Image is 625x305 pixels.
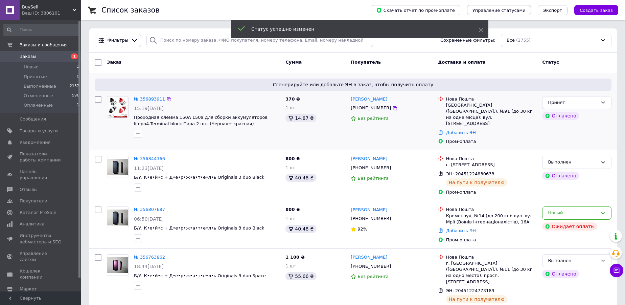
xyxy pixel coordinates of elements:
[20,42,68,48] span: Заказы и сообщения
[107,96,129,118] a: Фото товару
[507,37,515,44] span: Все
[134,207,165,212] a: № 356807687
[357,116,389,121] span: Без рейтинга
[146,34,373,47] input: Поиск по номеру заказа, ФИО покупателя, номеру телефона, Email, номеру накладной
[20,187,38,193] span: Отзывы
[285,165,298,170] span: 1 шт.
[134,106,164,111] span: 15:19[DATE]
[542,222,597,231] div: Ожидает оплаты
[351,264,391,269] span: [PHONE_NUMBER]
[20,198,47,204] span: Покупатели
[134,175,264,180] a: Б/У. К•е•й•с + Д•е•р•ж•а•т•е•л•ь Originals 3 duo Black
[542,270,579,278] div: Оплачено
[574,5,618,15] button: Создать заказ
[446,162,537,168] div: г. [STREET_ADDRESS]
[24,64,39,70] span: Новые
[467,5,531,15] button: Управление статусами
[107,206,129,228] a: Фото товару
[101,6,160,14] h1: Список заказов
[134,273,266,278] a: Б/У. К•е•й•с + Д•е•р•ж•а•т•е•л•ь Originals 3 duo Space
[285,263,298,268] span: 1 шт.
[516,38,531,43] span: (2755)
[251,26,462,32] div: Статус успешно изменен
[285,156,300,161] span: 800 ₴
[107,254,129,276] a: Фото товару
[542,172,579,180] div: Оплачено
[446,130,476,135] a: Добавить ЭН
[107,257,128,273] img: Фото товару
[71,53,78,59] span: 1
[20,128,58,134] span: Товары и услуги
[20,233,63,245] span: Инструменты вебмастера и SEO
[610,264,623,277] button: Чат с покупателем
[70,83,79,89] span: 2157
[134,96,165,102] a: № 356893911
[24,74,47,80] span: Принятые
[357,274,389,279] span: Без рейтинга
[580,8,613,13] span: Создать заказ
[446,189,537,195] div: Пром-оплата
[20,151,63,163] span: Показатели работы компании
[107,60,121,65] span: Заказ
[285,105,298,110] span: 1 шт.
[351,254,387,261] a: [PERSON_NAME]
[446,237,537,243] div: Пром-оплата
[446,96,537,102] div: Нова Пошта
[285,216,298,221] span: 1 шт.
[285,114,316,122] div: 14.87 ₴
[543,8,562,13] span: Экспорт
[351,207,387,213] a: [PERSON_NAME]
[97,81,609,88] span: Сгенерируйте или добавьте ЭН в заказ, чтобы получить оплату
[20,169,63,181] span: Панель управления
[134,166,164,171] span: 11:23[DATE]
[357,226,367,232] span: 92%
[24,83,56,89] span: Выполненные
[107,210,128,225] img: Фото товару
[446,288,494,293] span: ЭН: 20451224773189
[134,225,264,231] a: Б/У. К•е•й•с + Д•е•р•ж•а•т•е•л•ь Originals 3 duo Black
[446,254,537,260] div: Нова Пошта
[20,139,50,146] span: Уведомления
[134,264,164,269] span: 18:44[DATE]
[351,105,391,110] span: [PHONE_NUMBER]
[134,156,165,161] a: № 356844366
[446,295,507,303] div: На пути к получателю
[285,272,316,280] div: 55.66 ₴
[438,60,486,65] span: Доставка и оплата
[285,225,316,233] div: 40.48 ₴
[285,207,300,212] span: 800 ₴
[20,286,37,292] span: Маркет
[285,96,300,102] span: 370 ₴
[568,7,618,13] a: Создать заказ
[20,53,36,60] span: Заказы
[20,250,63,263] span: Управление сайтом
[20,210,56,216] span: Каталог ProSale
[472,8,526,13] span: Управление статусами
[3,24,80,36] input: Поиск
[77,74,79,80] span: 0
[548,257,598,264] div: Выполнен
[24,102,53,108] span: Оплаченные
[351,96,387,103] a: [PERSON_NAME]
[440,37,495,44] span: Сохраненные фильтры:
[446,213,537,225] div: Кременчук, №14 (до 200 кг): вул. вул. Мрії (Воїнів Інтернаціоналістів), 16А
[542,112,579,120] div: Оплачено
[446,260,537,285] div: г. [GEOGRAPHIC_DATA] ([GEOGRAPHIC_DATA].), №11 (до 30 кг на одно место): просп. [STREET_ADDRESS]
[77,64,79,70] span: 1
[357,176,389,181] span: Без рейтинга
[446,178,507,187] div: На пути к получателю
[446,206,537,213] div: Нова Пошта
[371,5,460,15] button: Скачать отчет по пром-оплате
[20,116,46,122] span: Сообщения
[446,138,537,145] div: Пром-оплата
[134,115,268,126] a: Проходная клемма 150A 150а для сборки аккумуляторов lifepo4.Terminal block Пара 2 шт. (Черная+ кр...
[77,102,79,108] span: 1
[542,60,559,65] span: Статус
[351,156,387,162] a: [PERSON_NAME]
[22,4,73,10] span: BuySell
[351,60,381,65] span: Покупатель
[446,102,537,127] div: [GEOGRAPHIC_DATA] ([GEOGRAPHIC_DATA].), №91 (до 30 кг на одне місце): вул. [STREET_ADDRESS]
